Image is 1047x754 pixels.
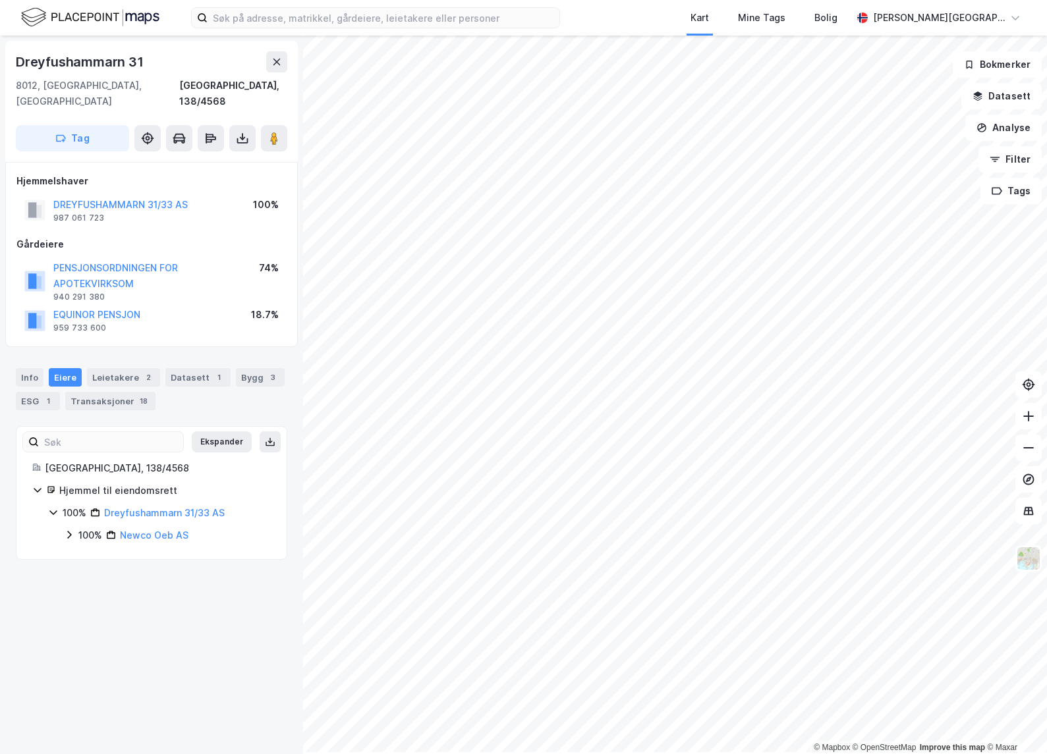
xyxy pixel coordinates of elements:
[965,115,1042,141] button: Analyse
[104,507,225,518] a: Dreyfushammarn 31/33 AS
[814,10,837,26] div: Bolig
[53,292,105,302] div: 940 291 380
[179,78,287,109] div: [GEOGRAPHIC_DATA], 138/4568
[21,6,159,29] img: logo.f888ab2527a4732fd821a326f86c7f29.svg
[16,78,179,109] div: 8012, [GEOGRAPHIC_DATA], [GEOGRAPHIC_DATA]
[45,460,271,476] div: [GEOGRAPHIC_DATA], 138/4568
[814,743,850,752] a: Mapbox
[208,8,559,28] input: Søk på adresse, matrikkel, gårdeiere, leietakere eller personer
[212,371,225,384] div: 1
[59,483,271,498] div: Hjemmel til eiendomsrett
[251,307,279,323] div: 18.7%
[259,260,279,276] div: 74%
[853,743,917,752] a: OpenStreetMap
[978,146,1042,173] button: Filter
[42,394,55,408] div: 1
[738,10,785,26] div: Mine Tags
[953,51,1042,78] button: Bokmerker
[16,51,146,72] div: Dreyfushammarn 31
[920,743,985,752] a: Improve this map
[137,394,150,408] div: 18
[16,125,129,151] button: Tag
[16,392,60,410] div: ESG
[49,368,82,387] div: Eiere
[253,197,279,213] div: 100%
[980,178,1042,204] button: Tags
[53,213,104,223] div: 987 061 723
[65,392,156,410] div: Transaksjoner
[16,236,287,252] div: Gårdeiere
[39,432,183,452] input: Søk
[120,529,188,541] a: Newco Oeb AS
[691,10,709,26] div: Kart
[87,368,160,387] div: Leietakere
[78,527,102,543] div: 100%
[53,323,106,333] div: 959 733 600
[142,371,155,384] div: 2
[192,431,252,452] button: Ekspander
[961,83,1042,109] button: Datasett
[16,368,43,387] div: Info
[63,505,86,521] div: 100%
[266,371,279,384] div: 3
[1016,546,1041,571] img: Z
[165,368,231,387] div: Datasett
[873,10,1005,26] div: [PERSON_NAME][GEOGRAPHIC_DATA]
[981,691,1047,754] iframe: Chat Widget
[236,368,285,387] div: Bygg
[16,173,287,189] div: Hjemmelshaver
